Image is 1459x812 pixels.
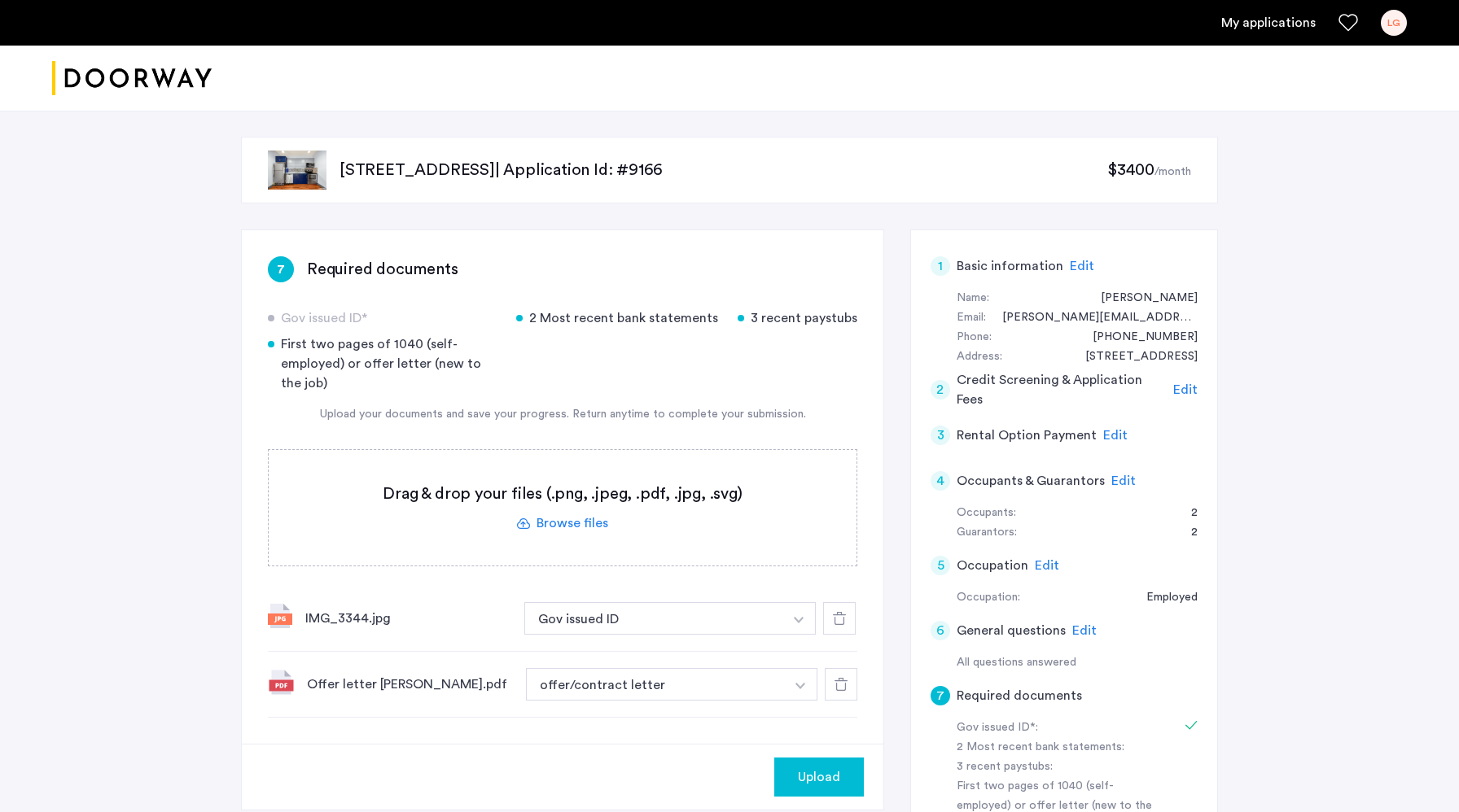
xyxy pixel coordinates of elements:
[931,621,950,640] div: 6
[1221,13,1316,33] a: My application
[1084,289,1198,308] div: Leonardo Guarin-peters
[1175,504,1198,523] div: 2
[782,602,816,635] button: button
[957,718,1162,738] div: Gov issued ID*:
[794,617,804,623] img: arrow
[986,308,1198,328] div: leonardo.aguarin.37@gmail.com
[957,471,1105,491] h5: Occupants & Guarantors
[526,668,785,701] button: button
[784,668,817,701] button: button
[931,380,950,399] div: 2
[52,48,212,109] a: Cazamio logo
[931,256,950,276] div: 1
[52,48,212,109] img: logo
[268,604,292,628] img: file
[1076,328,1198,347] div: +16125013276
[268,669,294,695] img: file
[1070,260,1094,273] span: Edit
[957,653,1198,673] div: All questions answered
[1173,383,1198,396] span: Edit
[738,308,857,328] div: 3 recent paystubs
[957,347,1002,367] div: Address:
[268,308,497,328] div: Gov issued ID*
[957,256,1063,276] h5: Basic information
[1381,10,1407,36] div: LG
[1154,166,1191,177] sub: /month
[957,308,986,328] div: Email:
[1072,624,1097,637] span: Edit
[524,602,783,635] button: button
[957,328,992,347] div: Phone:
[1107,162,1154,178] span: $3400
[957,504,1016,523] div: Occupants:
[1391,747,1443,796] iframe: chat widget
[957,556,1028,575] h5: Occupation
[774,757,864,797] button: button
[268,256,294,282] div: 7
[957,523,1017,543] div: Guarantors:
[957,686,1082,705] h5: Required documents
[1111,474,1136,487] span: Edit
[957,738,1162,757] div: 2 Most recent bank statements:
[957,621,1066,640] h5: General questions
[1069,347,1198,367] div: 2200 w 53rd st
[268,151,326,190] img: apartment
[957,426,1097,445] h5: Rental Option Payment
[1103,429,1128,442] span: Edit
[957,370,1168,409] h5: Credit Screening & Application Fees
[957,289,989,308] div: Name:
[798,767,840,787] span: Upload
[340,159,1107,181] p: [STREET_ADDRESS] | Application Id: #9166
[957,588,1020,608] div: Occupation:
[307,258,458,281] h3: Required documents
[516,308,718,328] div: 2 Most recent bank statements
[931,556,950,575] div: 5
[957,757,1162,777] div: 3 recent paystubs:
[268,406,857,423] div: Upload your documents and save your progress. Return anytime to complete your submission.
[305,609,511,628] div: IMG_3344.jpg
[1035,559,1059,572] span: Edit
[931,686,950,705] div: 7
[1130,588,1198,608] div: Employed
[307,674,513,694] div: Offer letter [PERSON_NAME].pdf
[1175,523,1198,543] div: 2
[1339,13,1358,33] a: Favorites
[931,426,950,445] div: 3
[795,683,805,689] img: arrow
[268,334,497,393] div: First two pages of 1040 (self-employed) or offer letter (new to the job)
[931,471,950,491] div: 4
